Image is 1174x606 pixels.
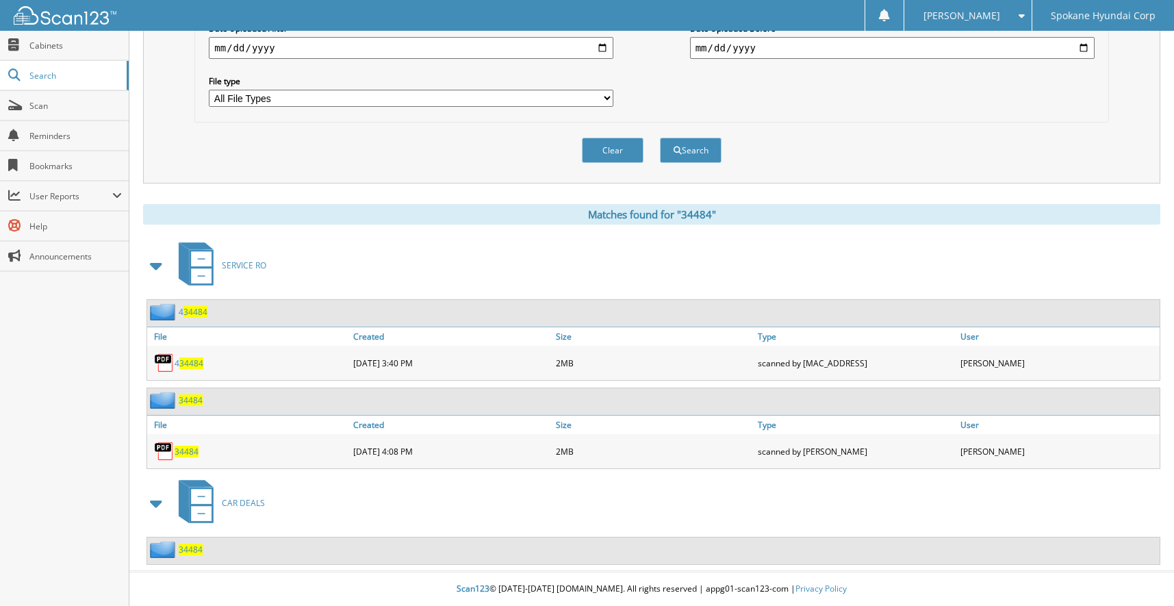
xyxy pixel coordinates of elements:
[143,204,1160,225] div: Matches found for "34484"
[29,160,122,172] span: Bookmarks
[179,357,203,369] span: 34484
[552,438,755,465] div: 2MB
[29,190,112,202] span: User Reports
[660,138,722,163] button: Search
[552,327,755,346] a: Size
[957,416,1160,434] a: User
[222,260,266,271] span: SERVICE RO
[957,349,1160,377] div: [PERSON_NAME]
[754,416,957,434] a: Type
[147,416,350,434] a: File
[29,220,122,232] span: Help
[552,416,755,434] a: Size
[154,441,175,462] img: PDF.png
[957,438,1160,465] div: [PERSON_NAME]
[29,130,122,142] span: Reminders
[150,392,179,409] img: folder2.png
[350,438,552,465] div: [DATE] 4:08 PM
[552,349,755,377] div: 2MB
[923,12,1000,20] span: [PERSON_NAME]
[222,497,265,509] span: CAR DEALS
[29,70,120,81] span: Search
[690,37,1095,59] input: end
[14,6,116,25] img: scan123-logo-white.svg
[170,238,266,292] a: SERVICE RO
[350,349,552,377] div: [DATE] 3:40 PM
[179,544,203,555] a: 34484
[183,306,207,318] span: 34484
[350,416,552,434] a: Created
[129,572,1174,606] div: © [DATE]-[DATE] [DOMAIN_NAME]. All rights reserved | appg01-scan123-com |
[179,306,207,318] a: 434484
[150,541,179,558] img: folder2.png
[175,446,199,457] a: 34484
[754,349,957,377] div: scanned by [MAC_ADDRESS]
[457,583,489,594] span: Scan123
[350,327,552,346] a: Created
[29,100,122,112] span: Scan
[957,327,1160,346] a: User
[154,353,175,373] img: PDF.png
[795,583,847,594] a: Privacy Policy
[754,438,957,465] div: scanned by [PERSON_NAME]
[29,40,122,51] span: Cabinets
[175,357,203,369] a: 434484
[170,476,265,530] a: CAR DEALS
[582,138,643,163] button: Clear
[209,37,613,59] input: start
[1106,540,1174,606] iframe: Chat Widget
[150,303,179,320] img: folder2.png
[29,251,122,262] span: Announcements
[1051,12,1156,20] span: Spokane Hyundai Corp
[147,327,350,346] a: File
[179,394,203,406] a: 34484
[754,327,957,346] a: Type
[209,75,613,87] label: File type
